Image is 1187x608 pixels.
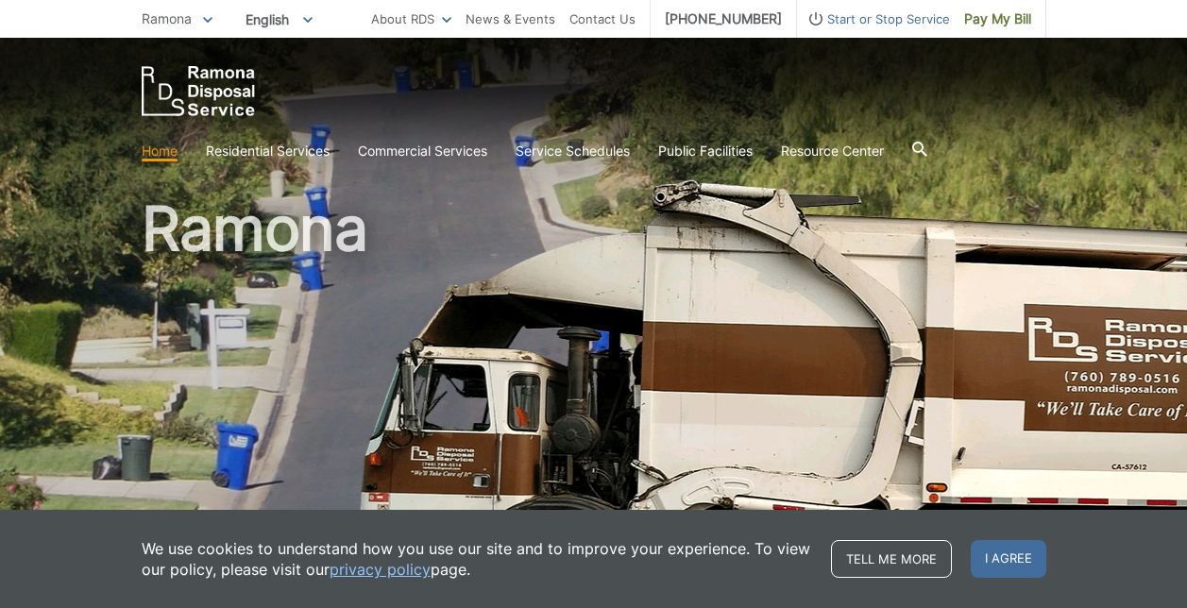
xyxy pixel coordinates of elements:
[466,8,555,29] a: News & Events
[371,8,451,29] a: About RDS
[231,4,327,35] span: English
[781,141,884,161] a: Resource Center
[142,10,192,26] span: Ramona
[142,66,255,116] a: EDCD logo. Return to the homepage.
[142,538,812,580] p: We use cookies to understand how you use our site and to improve your experience. To view our pol...
[658,141,753,161] a: Public Facilities
[569,8,636,29] a: Contact Us
[142,141,178,161] a: Home
[358,141,487,161] a: Commercial Services
[971,540,1046,578] span: I agree
[206,141,330,161] a: Residential Services
[831,540,952,578] a: Tell me more
[516,141,630,161] a: Service Schedules
[964,8,1031,29] span: Pay My Bill
[330,559,431,580] a: privacy policy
